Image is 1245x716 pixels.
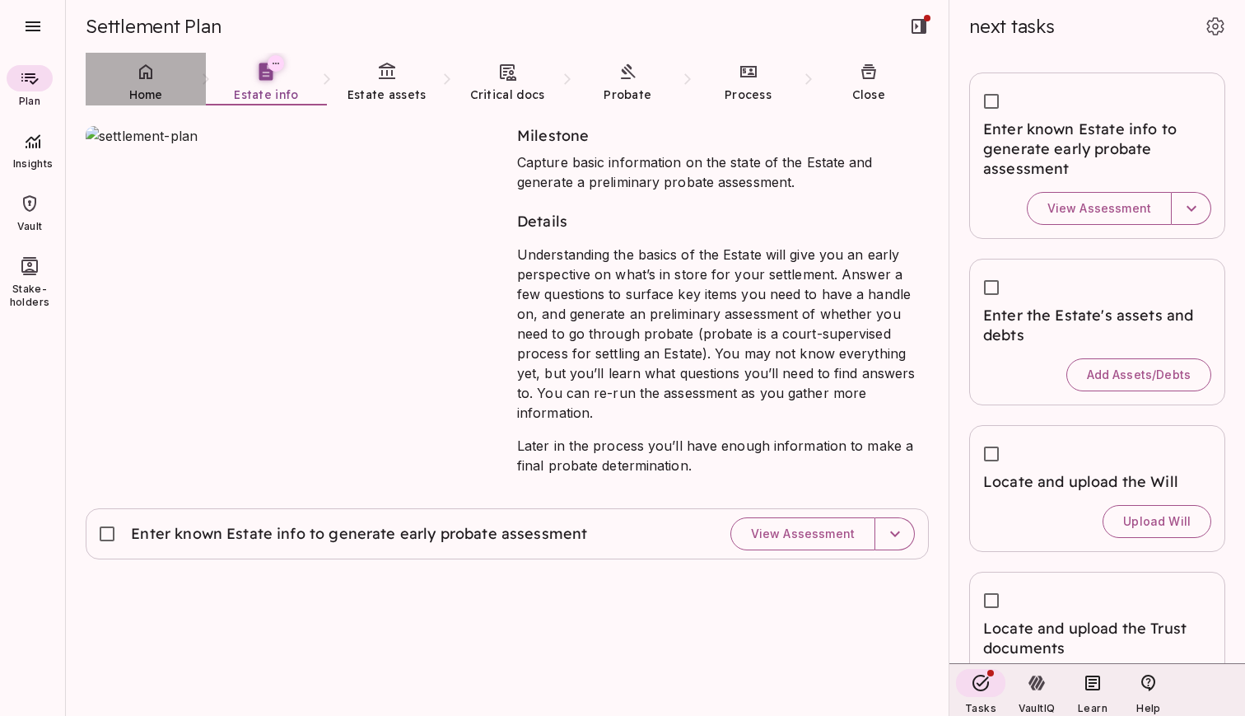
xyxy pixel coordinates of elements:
[1136,702,1160,714] span: Help
[234,87,298,102] span: Estate info
[3,120,63,178] div: Insights
[725,87,772,102] span: Process
[969,73,1225,239] div: Enter known Estate info to generate early probate assessmentView Assessment
[1123,514,1191,529] span: Upload Will
[1103,505,1211,538] button: Upload Will
[1066,358,1211,391] button: Add Assets/Debts
[983,306,1211,345] span: Enter the Estate's assets and debts
[1078,702,1107,714] span: Learn
[983,119,1211,179] span: Enter known Estate info to generate early probate assessment
[3,157,63,171] span: Insights
[1047,201,1151,216] span: View Assessment
[983,472,1211,492] span: Locate and upload the Will
[517,436,929,475] p: Later in the process you’ll have enough information to make a final probate determination.
[1087,367,1191,382] span: Add Assets/Debts
[517,245,929,423] p: Understanding the basics of the Estate will give you an early perspective on what’s in store for ...
[965,702,996,714] span: Tasks
[969,259,1225,405] div: Enter the Estate's assets and debtsAdd Assets/Debts
[86,15,221,38] span: Settlement Plan
[852,87,886,102] span: Close
[517,212,567,231] span: Details
[129,87,163,102] span: Home
[517,126,589,145] span: Milestone
[983,619,1211,658] span: Locate and upload the Trust documents
[17,220,43,233] span: Vault
[131,524,589,544] span: Enter known Estate info to generate early probate assessment
[604,87,651,102] span: Probate
[969,15,1055,38] span: next tasks
[86,126,497,349] img: settlement-plan
[347,87,427,102] span: Estate assets
[86,508,929,559] div: Enter known Estate info to generate early probate assessmentView Assessment
[1027,192,1172,225] button: View Assessment
[517,154,873,190] span: Capture basic information on the state of the Estate and generate a preliminary probate assessment.
[730,517,875,550] button: View Assessment
[19,95,40,108] span: Plan
[751,526,855,541] span: View Assessment
[1019,702,1055,714] span: VaultIQ
[969,425,1225,552] div: Locate and upload the WillUpload Will
[470,87,545,102] span: Critical docs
